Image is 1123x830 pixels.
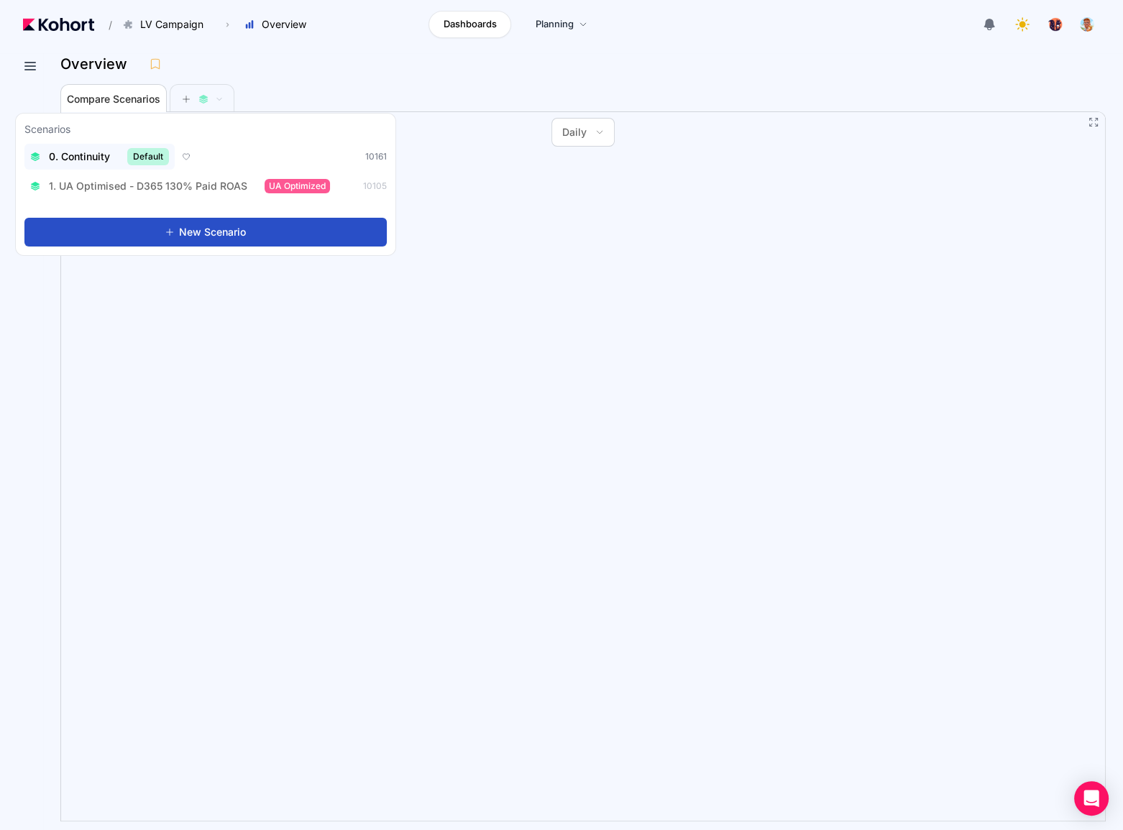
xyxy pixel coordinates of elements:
button: 0. ContinuityDefault [24,144,175,170]
div: Open Intercom Messenger [1074,781,1109,816]
button: 1. UA Optimised - D365 130% Paid ROASUA Optimized [24,174,336,198]
h3: Overview [60,57,136,71]
span: Dashboards [444,17,497,32]
span: 10161 [365,151,387,162]
span: Daily [562,125,587,139]
span: Default [127,148,169,165]
span: Planning [535,17,573,32]
a: Planning [520,11,602,38]
span: 0. Continuity [49,149,110,164]
span: Overview [262,17,306,32]
span: LV Campaign [140,17,203,32]
a: Dashboards [428,11,511,38]
span: Compare Scenarios [67,94,160,104]
span: / [97,17,112,32]
button: New Scenario [24,218,387,246]
span: › [223,19,232,30]
span: 1. UA Optimised - D365 130% Paid ROAS [49,179,247,193]
button: Fullscreen [1088,116,1099,128]
span: 10105 [363,180,387,192]
img: Kohort logo [23,18,94,31]
h3: Scenarios [24,122,70,139]
img: logo_TreesPlease_20230726120307121221.png [1048,17,1063,32]
span: UA Optimized [265,179,330,193]
button: Daily [552,119,614,146]
button: Overview [237,12,321,37]
span: New Scenario [179,225,246,239]
button: LV Campaign [115,12,219,37]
